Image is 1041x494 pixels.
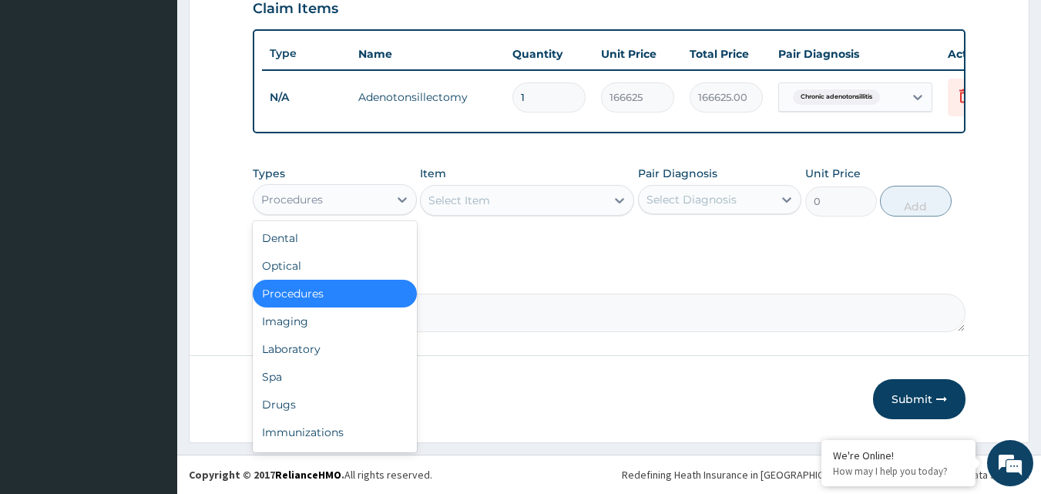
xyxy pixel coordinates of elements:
label: Pair Diagnosis [638,166,717,181]
h3: Claim Items [253,1,338,18]
span: We're online! [89,149,213,304]
label: Comment [253,272,966,285]
td: N/A [262,83,351,112]
label: Unit Price [805,166,861,181]
div: Select Item [428,193,490,208]
div: Chat with us now [80,86,259,106]
strong: Copyright © 2017 . [189,468,344,482]
button: Add [880,186,952,217]
span: Chronic adenotonsillitis [793,89,880,105]
div: Immunizations [253,418,417,446]
label: Item [420,166,446,181]
div: Laboratory [253,335,417,363]
div: Procedures [261,192,323,207]
td: Adenotonsillectomy [351,82,505,113]
div: We're Online! [833,449,964,462]
p: How may I help you today? [833,465,964,478]
div: Drugs [253,391,417,418]
th: Total Price [682,39,771,69]
footer: All rights reserved. [177,455,1041,494]
div: Imaging [253,307,417,335]
label: Types [253,167,285,180]
th: Name [351,39,505,69]
div: Minimize live chat window [253,8,290,45]
button: Submit [873,379,965,419]
th: Type [262,39,351,68]
div: Others [253,446,417,474]
div: Spa [253,363,417,391]
a: RelianceHMO [275,468,341,482]
div: Redefining Heath Insurance in [GEOGRAPHIC_DATA] using Telemedicine and Data Science! [622,467,1029,482]
th: Unit Price [593,39,682,69]
th: Quantity [505,39,593,69]
div: Dental [253,224,417,252]
div: Procedures [253,280,417,307]
div: Select Diagnosis [646,192,737,207]
img: d_794563401_company_1708531726252_794563401 [29,77,62,116]
textarea: Type your message and hit 'Enter' [8,330,294,384]
div: Optical [253,252,417,280]
th: Pair Diagnosis [771,39,940,69]
th: Actions [940,39,1017,69]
